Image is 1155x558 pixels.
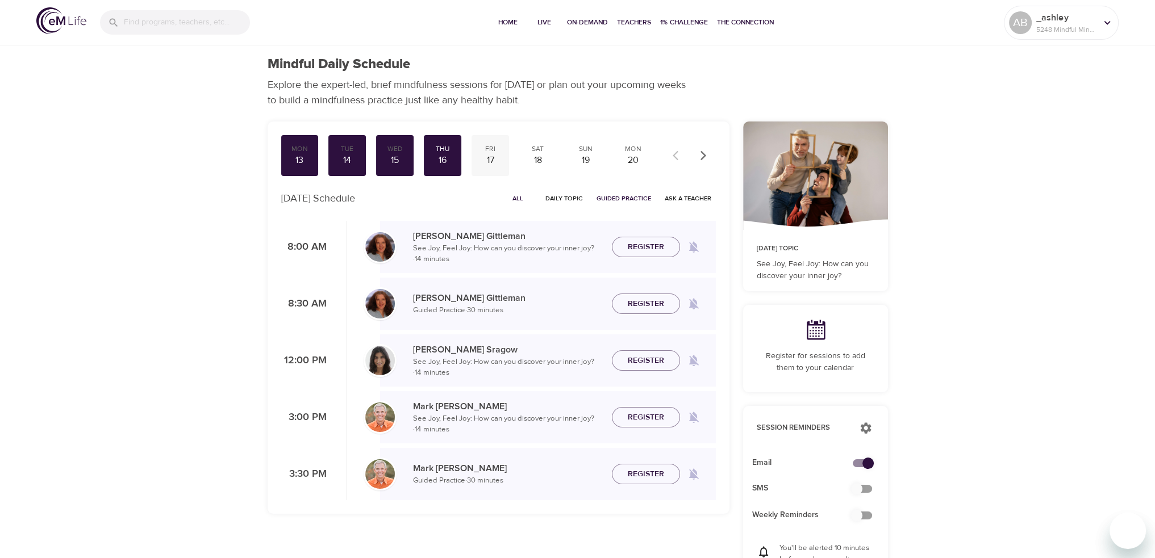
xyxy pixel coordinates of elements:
button: Ask a Teacher [660,190,716,207]
img: Mark_Pirtle-min.jpg [365,459,395,489]
p: Guided Practice · 30 minutes [413,475,603,486]
p: Explore the expert-led, brief mindfulness sessions for [DATE] or plan out your upcoming weeks to ... [268,77,694,108]
span: Home [494,16,522,28]
button: Register [612,464,680,485]
span: Remind me when a class goes live every Thursday at 12:00 PM [680,347,707,374]
span: Remind me when a class goes live every Thursday at 8:30 AM [680,290,707,317]
span: Weekly Reminders [752,509,861,521]
span: Ask a Teacher [665,193,711,204]
p: Guided Practice · 30 minutes [413,305,603,316]
button: Register [612,350,680,371]
span: Register [628,410,664,425]
p: 12:00 PM [281,353,327,368]
span: All [504,193,532,204]
span: Email [752,457,861,469]
span: SMS [752,483,861,494]
button: Register [612,293,680,314]
p: 3:30 PM [281,467,327,482]
p: See Joy, Feel Joy: How can you discover your inner joy? · 14 minutes [413,413,603,435]
span: Teachers [617,16,651,28]
img: Cindy2%20031422%20blue%20filter%20hi-res.jpg [365,232,395,262]
span: Register [628,297,664,311]
div: 15 [381,154,409,167]
div: 17 [476,154,504,167]
div: Sat [524,144,552,154]
p: [PERSON_NAME] Gittleman [413,229,603,243]
div: AB [1009,11,1032,34]
span: The Connection [717,16,774,28]
span: Register [628,354,664,368]
div: Thu [428,144,457,154]
p: See Joy, Feel Joy: How can you discover your inner joy? · 14 minutes [413,243,603,265]
span: On-Demand [567,16,608,28]
span: Register [628,467,664,481]
iframe: Button to launch messaging window [1110,513,1146,549]
span: 1% Challenge [660,16,708,28]
button: Register [612,407,680,428]
div: Sun [572,144,600,154]
img: Mark_Pirtle-min.jpg [365,402,395,432]
p: Mark [PERSON_NAME] [413,400,603,413]
p: Register for sessions to add them to your calendar [757,350,874,374]
img: logo [36,7,86,34]
p: 5248 Mindful Minutes [1036,24,1096,35]
div: Mon [619,144,648,154]
p: See Joy, Feel Joy: How can you discover your inner joy? [757,258,874,282]
p: Session Reminders [757,422,848,434]
img: Cindy2%20031422%20blue%20filter%20hi-res.jpg [365,289,395,318]
button: Register [612,237,680,258]
span: Live [531,16,558,28]
button: All [500,190,536,207]
div: Fri [476,144,504,154]
span: Remind me when a class goes live every Thursday at 3:30 PM [680,460,707,488]
div: 14 [333,154,361,167]
div: 19 [572,154,600,167]
p: [DATE] Topic [757,244,874,254]
span: Daily Topic [545,193,583,204]
p: 3:00 PM [281,410,327,425]
div: 13 [286,154,314,167]
h1: Mindful Daily Schedule [268,56,410,73]
span: Remind me when a class goes live every Thursday at 8:00 AM [680,233,707,261]
p: [PERSON_NAME] Sragow [413,343,603,356]
span: Guided Practice [597,193,651,204]
p: _ashley [1036,11,1096,24]
div: 20 [619,154,648,167]
div: Tue [333,144,361,154]
input: Find programs, teachers, etc... [124,10,250,35]
div: 16 [428,154,457,167]
p: [PERSON_NAME] Gittleman [413,291,603,305]
p: [DATE] Schedule [281,191,355,206]
p: Mark [PERSON_NAME] [413,461,603,475]
p: See Joy, Feel Joy: How can you discover your inner joy? · 14 minutes [413,356,603,379]
p: 8:00 AM [281,240,327,255]
span: Register [628,240,664,254]
span: Remind me when a class goes live every Thursday at 3:00 PM [680,404,707,431]
button: Daily Topic [541,190,587,207]
button: Guided Practice [592,190,656,207]
div: 18 [524,154,552,167]
p: 8:30 AM [281,296,327,312]
div: Mon [286,144,314,154]
img: Lara_Sragow-min.jpg [365,346,395,375]
div: Wed [381,144,409,154]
